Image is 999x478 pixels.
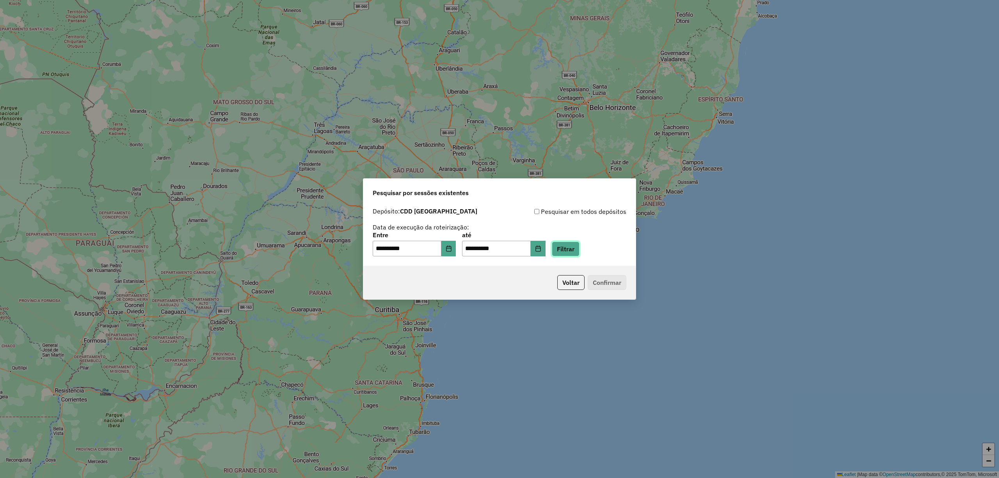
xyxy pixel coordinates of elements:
[557,275,585,290] button: Voltar
[552,242,579,256] button: Filtrar
[462,230,545,240] label: até
[373,230,456,240] label: Entre
[531,241,546,256] button: Choose Date
[373,222,469,232] label: Data de execução da roteirização:
[373,188,469,197] span: Pesquisar por sessões existentes
[373,206,477,216] label: Depósito:
[441,241,456,256] button: Choose Date
[499,207,626,216] div: Pesquisar em todos depósitos
[400,207,477,215] strong: CDD [GEOGRAPHIC_DATA]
